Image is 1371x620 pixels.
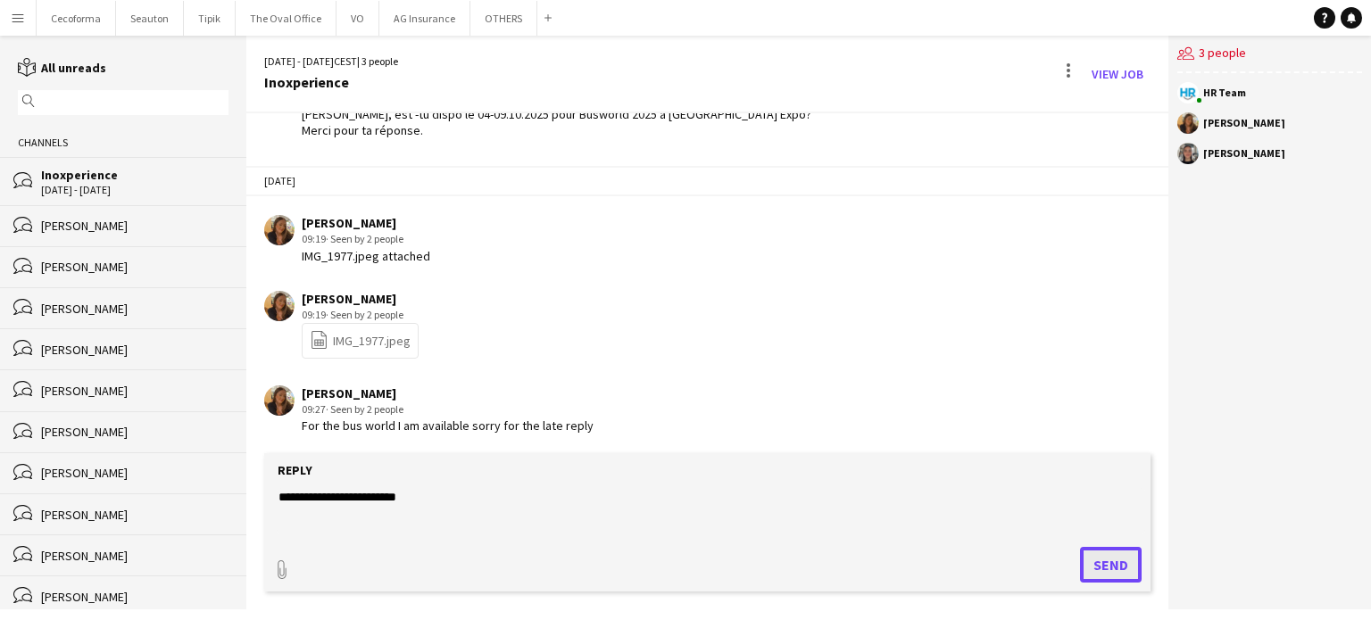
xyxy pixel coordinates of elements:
a: View Job [1084,60,1151,88]
div: 09:19 [302,231,430,247]
div: [DATE] - [DATE] [41,184,228,196]
div: [PERSON_NAME] [41,218,228,234]
div: [PERSON_NAME] [1203,148,1285,159]
div: [PERSON_NAME] [41,465,228,481]
div: [PERSON_NAME] [41,424,228,440]
span: · Seen by 2 people [326,402,403,416]
div: For the bus world I am available sorry for the late reply [302,417,594,434]
div: [PERSON_NAME] [41,507,228,523]
div: IMG_1977.jpeg attached [302,248,430,264]
div: 09:27 [302,401,594,417]
button: AG Insurance [379,1,470,36]
div: 09:19 [302,307,419,323]
div: [PERSON_NAME], est -tu dispo le 04-09.10.2025 pour Busworld 2025 à [GEOGRAPHIC_DATA] Expo? Merci ... [302,106,811,138]
a: All unreads [18,60,106,76]
span: · Seen by 2 people [326,308,403,321]
div: [PERSON_NAME] [41,259,228,275]
div: [PERSON_NAME] [41,548,228,564]
button: The Oval Office [236,1,337,36]
button: Tipik [184,1,236,36]
button: Send [1080,547,1142,583]
button: Cecoforma [37,1,116,36]
div: [PERSON_NAME] [302,385,594,401]
div: [PERSON_NAME] [302,215,430,231]
button: OTHERS [470,1,537,36]
div: [PERSON_NAME] [41,301,228,317]
span: · Seen by 2 people [326,232,403,245]
div: 3 people [1177,36,1362,73]
div: Inoxperience [264,74,398,90]
div: [PERSON_NAME] [1203,118,1285,128]
button: Seauton [116,1,184,36]
div: Inoxperience [41,167,228,183]
div: [PERSON_NAME] [41,342,228,358]
div: [PERSON_NAME] [302,291,419,307]
div: HR Team [1203,87,1246,98]
div: [PERSON_NAME] [41,383,228,399]
div: [DATE] [246,166,1168,196]
span: CEST [334,54,357,68]
div: [PERSON_NAME] [41,589,228,605]
label: Reply [278,462,312,478]
button: VO [337,1,379,36]
div: [DATE] - [DATE] | 3 people [264,54,398,70]
a: IMG_1977.jpeg [310,330,411,351]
